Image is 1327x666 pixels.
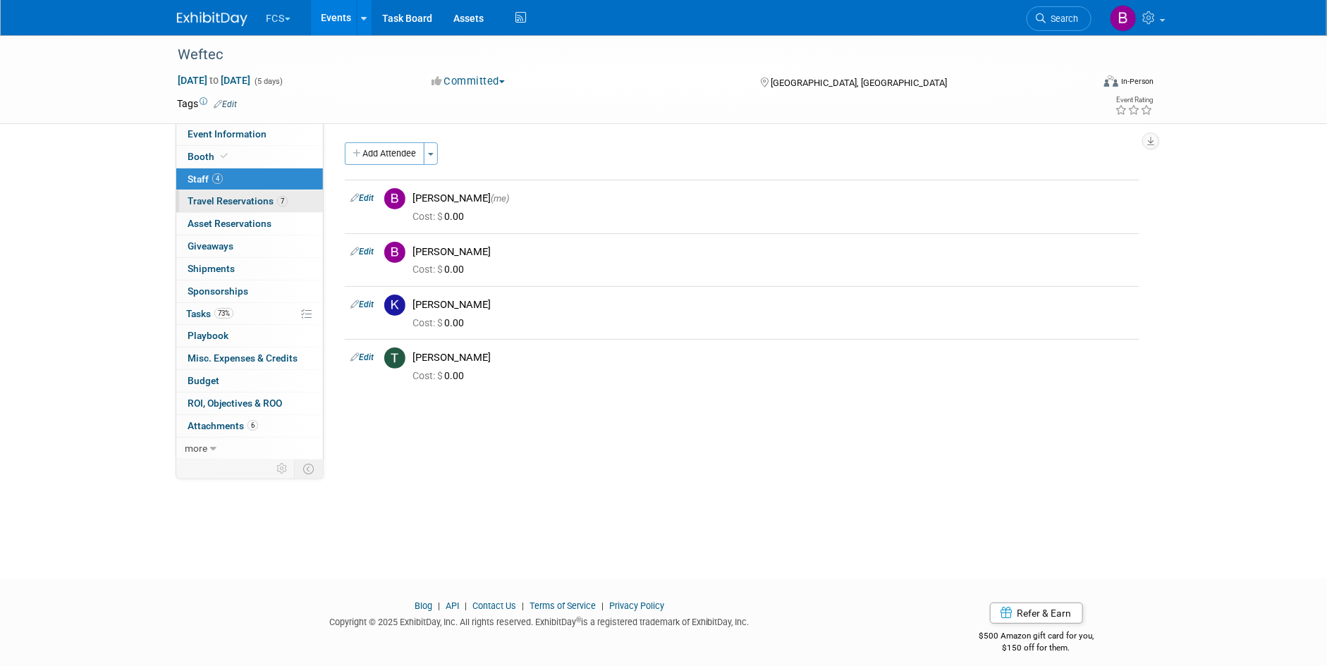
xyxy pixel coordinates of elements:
[350,193,374,203] a: Edit
[412,317,470,328] span: 0.00
[176,438,323,460] a: more
[177,612,902,629] div: Copyright © 2025 ExhibitDay, Inc. All rights reserved. ExhibitDay is a registered trademark of Ex...
[384,347,405,369] img: T.jpg
[427,74,510,89] button: Committed
[176,258,323,280] a: Shipments
[188,352,298,364] span: Misc. Expenses & Credits
[176,235,323,257] a: Giveaways
[1046,13,1078,24] span: Search
[188,375,219,386] span: Budget
[530,600,596,611] a: Terms of Service
[177,12,247,26] img: ExhibitDay
[188,285,248,297] span: Sponsorships
[412,192,1134,205] div: [PERSON_NAME]
[295,460,324,478] td: Toggle Event Tabs
[188,128,267,140] span: Event Information
[384,188,405,209] img: B.jpg
[461,600,470,611] span: |
[188,330,228,341] span: Playbook
[518,600,527,611] span: |
[609,600,664,611] a: Privacy Policy
[345,142,424,165] button: Add Attendee
[188,195,288,206] span: Travel Reservations
[188,263,235,274] span: Shipments
[173,42,1070,68] div: Weftec
[472,600,516,611] a: Contact Us
[188,397,282,409] span: ROI, Objectives & ROO
[412,317,444,328] span: Cost: $
[177,97,237,111] td: Tags
[412,351,1134,364] div: [PERSON_NAME]
[176,303,323,325] a: Tasks73%
[176,146,323,168] a: Booth
[446,600,459,611] a: API
[188,240,233,252] span: Giveaways
[350,247,374,257] a: Edit
[990,603,1083,624] a: Refer & Earn
[491,193,509,204] span: (me)
[350,352,374,362] a: Edit
[576,616,581,624] sup: ®
[176,123,323,145] a: Event Information
[207,75,221,86] span: to
[176,213,323,235] a: Asset Reservations
[253,77,283,86] span: (5 days)
[412,211,470,222] span: 0.00
[412,264,444,275] span: Cost: $
[212,173,223,184] span: 4
[412,370,470,381] span: 0.00
[176,280,323,302] a: Sponsorships
[923,642,1151,654] div: $150 off for them.
[176,168,323,190] a: Staff4
[412,370,444,381] span: Cost: $
[1027,6,1091,31] a: Search
[923,621,1151,653] div: $500 Amazon gift card for you,
[221,152,228,160] i: Booth reservation complete
[1104,75,1118,87] img: Format-Inperson.png
[434,600,444,611] span: |
[415,600,432,611] a: Blog
[350,300,374,309] a: Edit
[412,264,470,275] span: 0.00
[188,151,231,162] span: Booth
[384,242,405,263] img: B.jpg
[412,245,1134,259] div: [PERSON_NAME]
[384,295,405,316] img: K.jpg
[176,370,323,392] a: Budget
[412,211,444,222] span: Cost: $
[176,325,323,347] a: Playbook
[1120,76,1154,87] div: In-Person
[270,460,295,478] td: Personalize Event Tab Strip
[186,308,233,319] span: Tasks
[188,173,223,185] span: Staff
[177,74,251,87] span: [DATE] [DATE]
[771,78,947,88] span: [GEOGRAPHIC_DATA], [GEOGRAPHIC_DATA]
[214,99,237,109] a: Edit
[1115,97,1153,104] div: Event Rating
[176,415,323,437] a: Attachments6
[247,420,258,431] span: 6
[188,218,271,229] span: Asset Reservations
[277,196,288,206] span: 7
[1110,5,1137,32] img: Barb DeWyer
[214,308,233,319] span: 73%
[188,420,258,431] span: Attachments
[176,347,323,369] a: Misc. Expenses & Credits
[412,298,1134,312] div: [PERSON_NAME]
[176,190,323,212] a: Travel Reservations7
[1008,73,1154,94] div: Event Format
[176,393,323,414] a: ROI, Objectives & ROO
[185,443,207,454] span: more
[598,600,607,611] span: |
